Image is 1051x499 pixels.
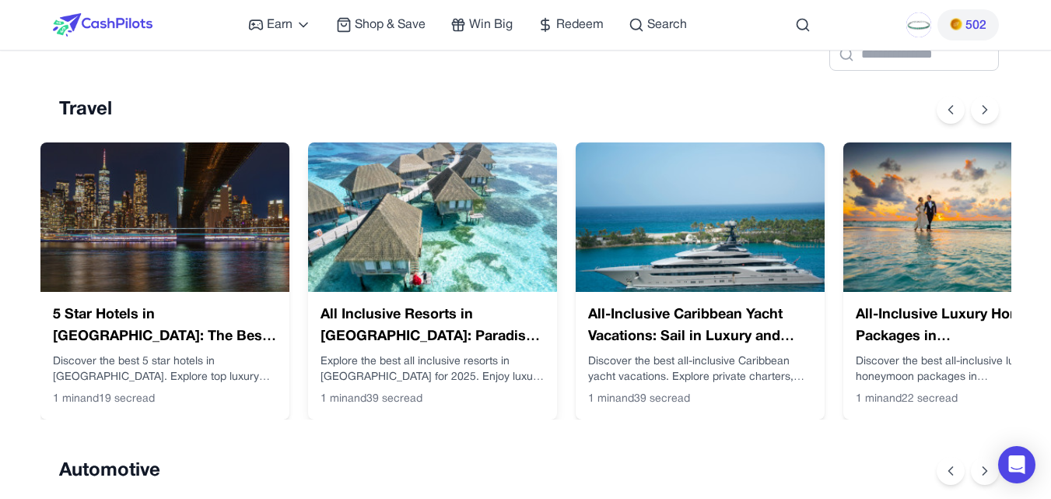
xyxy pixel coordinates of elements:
[53,304,277,348] h3: 5 Star Hotels in [GEOGRAPHIC_DATA]: The Best Luxury Stays in [GEOGRAPHIC_DATA]
[53,13,152,37] img: CashPilots Logo
[576,142,825,292] img: All-Inclusive Caribbean Yacht Vacations: Sail in Luxury and Style
[538,16,604,34] a: Redeem
[647,16,687,34] span: Search
[469,16,513,34] span: Win Big
[588,354,812,385] p: Discover the best all-inclusive Caribbean yacht vacations. Explore private charters, gourmet cuis...
[950,18,962,30] img: PMs
[336,16,426,34] a: Shop & Save
[267,16,293,34] span: Earn
[856,392,958,407] span: 1 min and 22 sec read
[321,392,422,407] span: 1 min and 39 sec read
[59,97,112,122] h2: Travel
[965,16,986,35] span: 502
[629,16,687,34] a: Search
[248,16,311,34] a: Earn
[450,16,513,34] a: Win Big
[59,459,160,483] h2: Automotive
[937,9,999,40] button: PMs502
[556,16,604,34] span: Redeem
[588,392,690,407] span: 1 min and 39 sec read
[321,304,545,348] h3: All Inclusive Resorts in [GEOGRAPHIC_DATA]: Paradise Made Easy
[53,392,155,407] span: 1 min and 19 sec read
[308,142,557,292] img: All Inclusive Resorts in Maldives: Paradise Made Easy
[40,142,289,292] img: 5 Star Hotels in Manhattan: The Best Luxury Stays in NYC
[53,354,277,385] p: Discover the best 5 star hotels in [GEOGRAPHIC_DATA]. Explore top luxury accommodations in [US_ST...
[588,304,812,348] h3: All-Inclusive Caribbean Yacht Vacations: Sail in Luxury and Style
[998,446,1035,483] div: Open Intercom Messenger
[321,354,545,385] p: Explore the best all inclusive resorts in [GEOGRAPHIC_DATA] for 2025. Enjoy luxury, convenience, ...
[355,16,426,34] span: Shop & Save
